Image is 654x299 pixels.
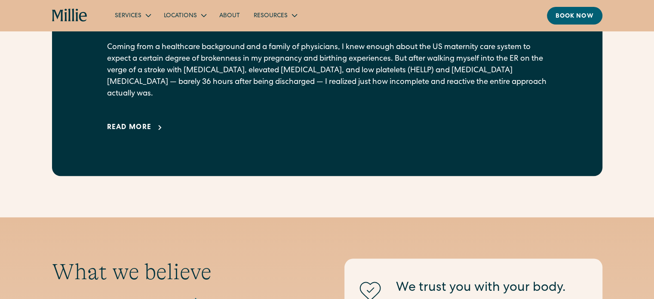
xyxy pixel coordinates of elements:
[547,7,602,25] a: Book now
[396,279,589,297] div: We trust you with your body.
[52,259,310,285] div: What we believe
[212,8,247,22] a: About
[107,123,166,133] a: Read more
[52,9,88,22] a: home
[107,123,152,133] div: Read more
[164,12,197,21] div: Locations
[107,42,547,100] p: Coming from a healthcare background and a family of physicians, I knew enough about the US matern...
[115,12,141,21] div: Services
[157,8,212,22] div: Locations
[247,8,303,22] div: Resources
[108,8,157,22] div: Services
[254,12,288,21] div: Resources
[556,12,594,21] div: Book now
